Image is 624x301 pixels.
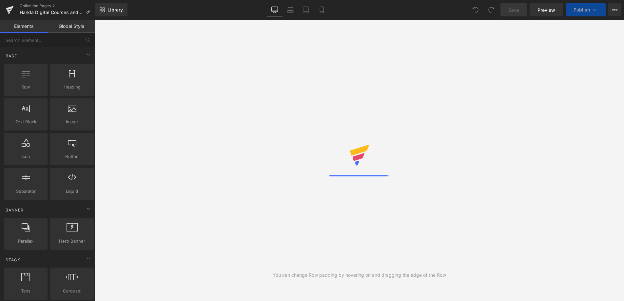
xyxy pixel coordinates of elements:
span: Text Block [6,118,46,125]
span: Harkla Digital Courses and Trainings [20,10,83,15]
span: Base [5,53,18,59]
a: Desktop [267,3,283,16]
a: New Library [95,3,127,16]
a: Tablet [298,3,314,16]
span: Preview [537,7,555,13]
span: Save [508,7,519,13]
span: Carousel [52,288,92,294]
div: You can change Row padding by hovering on and dragging the edge of the Row [273,271,446,279]
span: Publish [574,7,590,12]
span: Tabs [6,288,46,294]
span: Liquid [52,188,92,195]
span: Library [107,7,123,13]
a: Preview [530,3,563,16]
button: Undo [469,3,482,16]
span: Parallax [6,238,46,245]
button: Publish [566,3,606,16]
span: Row [6,84,46,90]
a: Collection Pages [20,3,95,9]
span: Heading [52,84,92,90]
span: Hero Banner [52,238,92,245]
span: Stack [5,257,21,263]
a: Global Style [48,20,95,33]
span: Button [52,153,92,160]
span: Image [52,118,92,125]
button: More [608,3,621,16]
span: Separator [6,188,46,195]
span: Icon [6,153,46,160]
a: Mobile [314,3,330,16]
span: Banner [5,207,24,213]
a: Laptop [283,3,298,16]
button: Redo [485,3,498,16]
